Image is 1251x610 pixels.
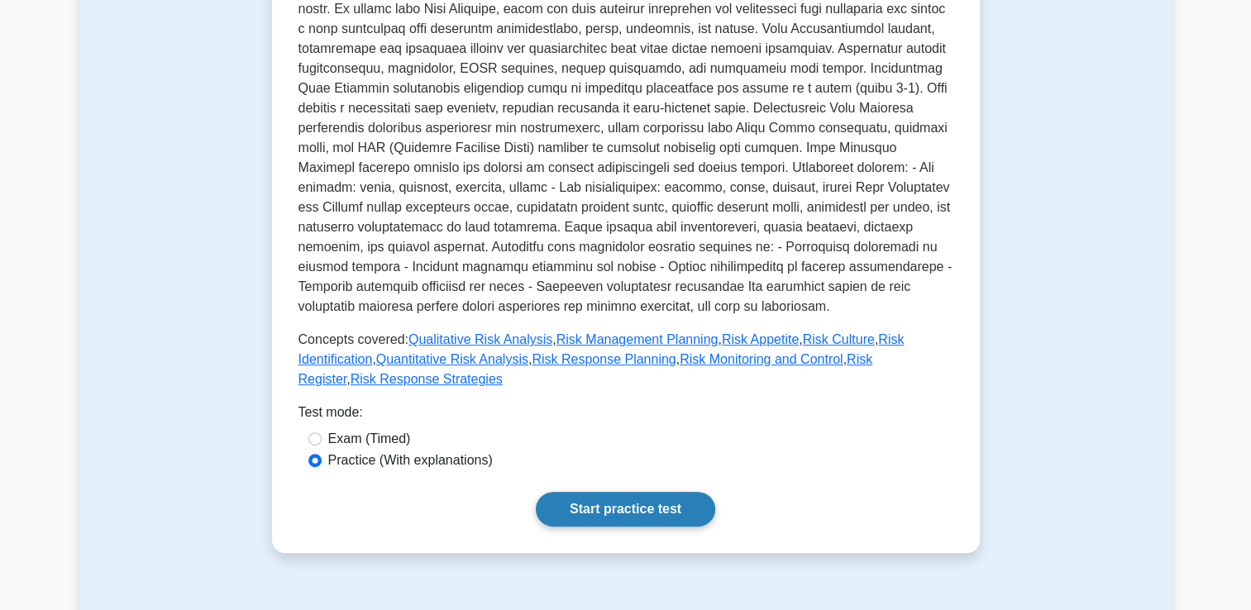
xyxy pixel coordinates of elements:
[298,352,873,386] a: Risk Register
[376,352,528,366] a: Quantitative Risk Analysis
[328,450,493,470] label: Practice (With explanations)
[803,332,875,346] a: Risk Culture
[328,429,411,449] label: Exam (Timed)
[298,332,905,366] a: Risk Identification
[351,372,503,386] a: Risk Response Strategies
[408,332,552,346] a: Qualitative Risk Analysis
[532,352,676,366] a: Risk Response Planning
[536,492,715,527] a: Start practice test
[680,352,843,366] a: Risk Monitoring and Control
[556,332,719,346] a: Risk Management Planning
[298,403,953,429] div: Test mode:
[722,332,799,346] a: Risk Appetite
[298,330,953,389] p: Concepts covered: , , , , , , , , ,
